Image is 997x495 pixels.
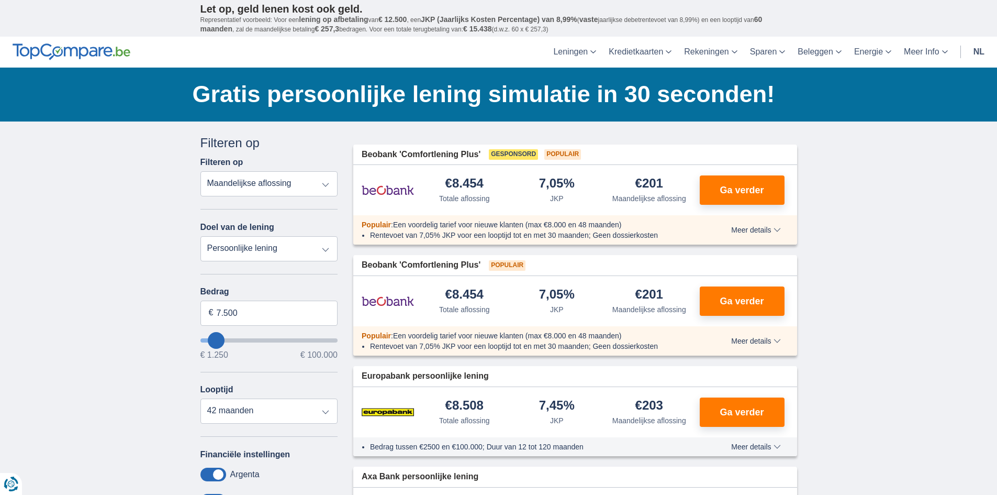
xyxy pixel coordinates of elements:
[200,450,290,459] label: Financiële instellingen
[421,15,577,24] span: JKP (Jaarlijks Kosten Percentage) van 8,99%
[539,399,575,413] div: 7,45%
[539,288,575,302] div: 7,05%
[193,78,797,111] h1: Gratis persoonlijke lening simulatie in 30 seconden!
[300,351,338,359] span: € 100.000
[445,177,484,191] div: €8.454
[744,37,792,68] a: Sparen
[200,338,338,343] input: wantToBorrow
[353,331,701,341] div: :
[678,37,743,68] a: Rekeningen
[378,15,407,24] span: € 12.500
[967,37,991,68] a: nl
[489,260,525,271] span: Populair
[550,304,564,315] div: JKP
[362,370,489,382] span: Europabank persoonlijke lening
[723,337,788,345] button: Meer details
[700,287,785,316] button: Ga verder
[370,230,693,240] li: Rentevoet van 7,05% JKP voor een looptijd tot en met 30 maanden; Geen dossierkosten
[635,399,663,413] div: €203
[539,177,575,191] div: 7,05%
[720,296,764,306] span: Ga verder
[439,193,490,204] div: Totale aflossing
[299,15,368,24] span: lening op afbetaling
[550,193,564,204] div: JKP
[602,37,678,68] a: Kredietkaarten
[315,25,339,33] span: € 257,3
[463,25,492,33] span: € 15.438
[612,304,686,315] div: Maandelijkse aflossing
[700,398,785,427] button: Ga verder
[200,385,233,394] label: Looptijd
[393,221,622,229] span: Een voordelig tarief voor nieuwe klanten (max €8.000 en 48 maanden)
[200,351,228,359] span: € 1.250
[547,37,602,68] a: Leningen
[200,15,763,33] span: 60 maanden
[579,15,598,24] span: vaste
[362,177,414,203] img: product.pl.alt Beobank
[791,37,848,68] a: Beleggen
[393,332,622,340] span: Een voordelig tarief voor nieuwe klanten (max €8.000 en 48 maanden)
[612,193,686,204] div: Maandelijkse aflossing
[362,288,414,314] img: product.pl.alt Beobank
[362,259,480,271] span: Beobank 'Comfortlening Plus'
[370,341,693,351] li: Rentevoet van 7,05% JKP voor een looptijd tot en met 30 maanden; Geen dossierkosten
[731,443,780,450] span: Meer details
[353,219,701,230] div: :
[489,149,538,160] span: Gesponsord
[723,226,788,234] button: Meer details
[439,304,490,315] div: Totale aflossing
[550,415,564,426] div: JKP
[200,134,338,152] div: Filteren op
[200,223,274,232] label: Doel van de lening
[731,337,780,345] span: Meer details
[362,149,480,161] span: Beobank 'Comfortlening Plus'
[200,287,338,296] label: Bedrag
[612,415,686,426] div: Maandelijkse aflossing
[362,332,391,340] span: Populair
[230,470,260,479] label: Argenta
[848,37,898,68] a: Energie
[635,288,663,302] div: €201
[723,443,788,451] button: Meer details
[720,408,764,417] span: Ga verder
[200,158,243,167] label: Filteren op
[362,471,478,483] span: Axa Bank persoonlijke lening
[445,288,484,302] div: €8.454
[362,399,414,425] img: product.pl.alt Europabank
[720,185,764,195] span: Ga verder
[370,442,693,452] li: Bedrag tussen €2500 en €100.000; Duur van 12 tot 120 maanden
[700,175,785,205] button: Ga verder
[209,307,214,319] span: €
[898,37,954,68] a: Meer Info
[544,149,581,160] span: Populair
[731,226,780,234] span: Meer details
[200,15,797,34] p: Representatief voorbeeld: Voor een van , een ( jaarlijkse debetrentevoet van 8,99%) en een loopti...
[439,415,490,426] div: Totale aflossing
[362,221,391,229] span: Populair
[200,3,797,15] p: Let op, geld lenen kost ook geld.
[445,399,484,413] div: €8.508
[635,177,663,191] div: €201
[13,43,130,60] img: TopCompare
